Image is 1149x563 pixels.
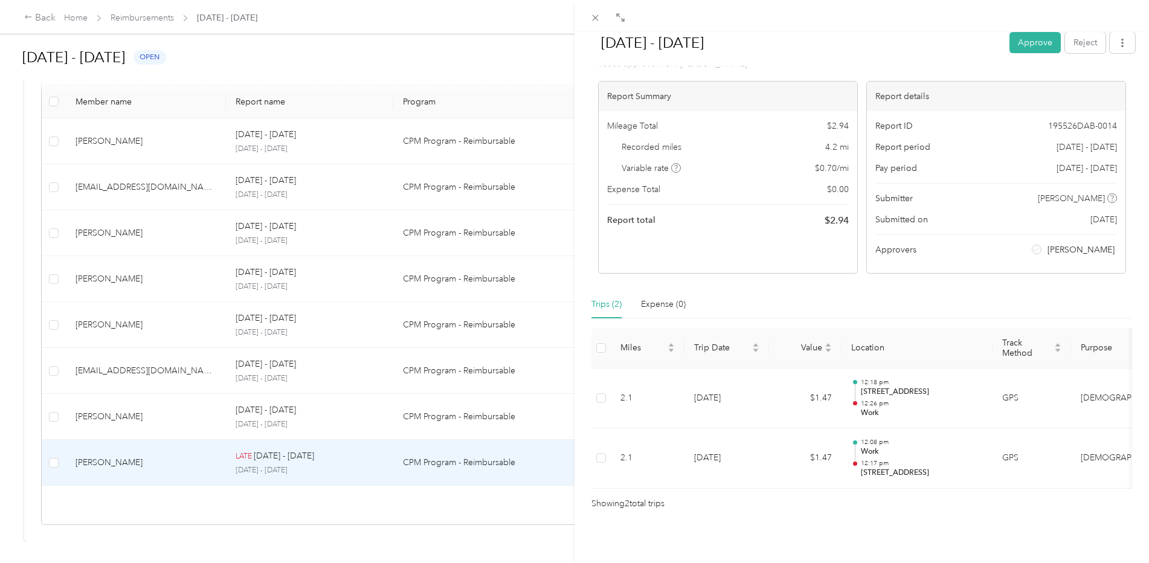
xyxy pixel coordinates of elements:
td: [DATE] [684,368,769,429]
span: Value [779,343,822,353]
div: Report Summary [599,82,857,111]
span: Track Method [1002,338,1052,358]
span: [PERSON_NAME] [1048,243,1115,256]
td: GPS [993,368,1071,429]
p: 12:08 pm [861,438,983,446]
span: [DATE] - [DATE] [1057,162,1117,175]
div: Trips (2) [591,298,622,311]
td: $1.47 [769,428,842,489]
td: $1.47 [769,368,842,429]
span: Report total [607,214,655,227]
h1: Sep 1 - 14, 2025 [588,28,1001,57]
span: caret-up [1054,341,1061,349]
span: Purpose [1081,343,1142,353]
button: Approve [1009,32,1061,53]
th: Track Method [993,328,1071,368]
span: Miles [620,343,665,353]
span: 195526DAB-0014 [1048,120,1117,132]
span: $ 0.70 / mi [815,162,849,175]
p: Work [861,408,983,419]
span: Trip Date [694,343,750,353]
div: Report details [867,82,1125,111]
span: Showing 2 total trips [591,497,665,510]
span: caret-up [668,341,675,349]
span: $ 0.00 [827,183,849,196]
span: caret-down [825,347,832,354]
span: $ 2.94 [827,120,849,132]
p: [STREET_ADDRESS] [861,468,983,478]
span: $ 2.94 [825,213,849,228]
span: caret-down [1054,347,1061,354]
p: 12:26 pm [861,399,983,408]
span: [DATE] - [DATE] [1057,141,1117,153]
span: Pay period [875,162,917,175]
span: Expense Total [607,183,660,196]
td: [DATE] [684,428,769,489]
p: [STREET_ADDRESS] [861,387,983,397]
span: 4.2 mi [825,141,849,153]
td: GPS [993,428,1071,489]
span: caret-up [752,341,759,349]
span: [PERSON_NAME] [1038,192,1105,205]
td: 2.1 [611,428,684,489]
p: Work [861,446,983,457]
span: Report period [875,141,930,153]
th: Value [769,328,842,368]
span: caret-down [668,347,675,354]
div: Expense (0) [641,298,686,311]
button: Reject [1065,32,1106,53]
span: caret-up [825,341,832,349]
td: 2.1 [611,368,684,429]
span: Submitted on [875,213,928,226]
th: Miles [611,328,684,368]
span: Report ID [875,120,913,132]
span: Mileage Total [607,120,658,132]
p: 12:17 pm [861,459,983,468]
span: Recorded miles [622,141,681,153]
th: Location [842,328,993,368]
span: caret-down [752,347,759,354]
span: [DATE] [1090,213,1117,226]
span: Variable rate [622,162,681,175]
th: Trip Date [684,328,769,368]
span: Approvers [875,243,916,256]
iframe: Everlance-gr Chat Button Frame [1081,495,1149,563]
p: 12:18 pm [861,378,983,387]
span: Submitter [875,192,913,205]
